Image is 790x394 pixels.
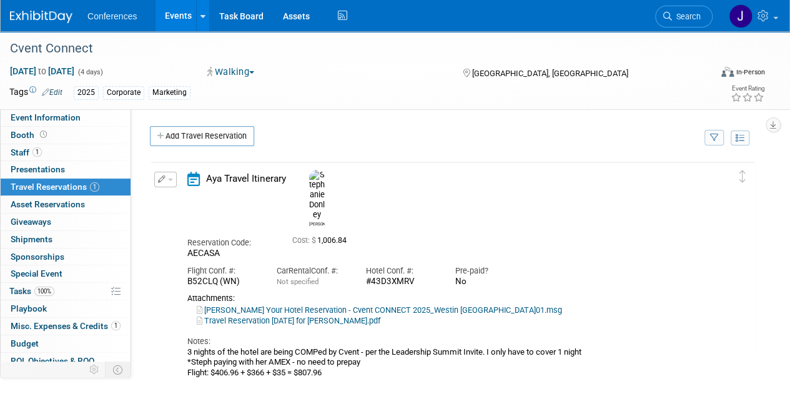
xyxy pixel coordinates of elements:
a: Staff1 [1,144,131,161]
span: Presentations [11,164,65,174]
div: Reservation Code: [187,237,274,249]
span: No [455,277,467,286]
div: Flight Conf. #: [187,265,258,277]
span: [GEOGRAPHIC_DATA], [GEOGRAPHIC_DATA] [472,69,628,78]
a: Shipments [1,231,131,248]
span: Aya Travel Itinerary [206,173,286,184]
div: Car Conf. #: [277,265,347,277]
a: [PERSON_NAME] Your Hotel Reservation - Cvent CONNECT 2025_Westin [GEOGRAPHIC_DATA]01.msg [197,305,562,315]
div: Event Rating [731,86,764,92]
i: Filter by Traveler [710,134,719,142]
div: Corporate [103,86,144,99]
span: Special Event [11,268,62,278]
span: Sponsorships [11,252,64,262]
span: to [36,66,48,76]
span: Rental [289,266,311,275]
td: Tags [9,86,62,100]
span: Misc. Expenses & Credits [11,321,121,331]
img: Stephanie Donley [309,170,325,220]
span: Travel Reservations [11,182,99,192]
a: Booth [1,127,131,144]
div: #43D3XMRV [366,277,437,287]
span: Booth not reserved yet [37,130,49,139]
span: 1 [111,321,121,330]
div: Cvent Connect [6,37,701,60]
a: Add Travel Reservation [150,126,254,146]
div: 2025 [74,86,99,99]
a: Special Event [1,265,131,282]
div: Hotel Conf. #: [366,265,437,277]
span: 1 [90,182,99,192]
a: Presentations [1,161,131,178]
div: B52CLQ (WN) [187,277,258,287]
div: Notes: [187,336,704,347]
i: Aya Travel Itinerary [187,172,200,186]
span: Tasks [9,286,54,296]
a: Giveaways [1,214,131,230]
span: Budget [11,338,39,348]
div: Event Format [654,65,765,84]
div: Stephanie Donley [306,170,328,227]
span: Not specified [277,277,318,286]
a: Sponsorships [1,249,131,265]
button: Walking [203,66,259,79]
span: Cost: $ [292,236,317,245]
div: Marketing [149,86,190,99]
span: 1,006.84 [292,236,352,245]
span: AECASA [187,248,220,258]
i: Click and drag to move item [739,170,746,183]
a: Travel Reservation [DATE] for [PERSON_NAME].pdf [197,316,380,325]
span: Giveaways [11,217,51,227]
div: In-Person [736,67,765,77]
span: 1 [32,147,42,157]
span: Asset Reservations [11,199,85,209]
a: Event Information [1,109,131,126]
img: Format-Inperson.png [721,67,734,77]
a: Asset Reservations [1,196,131,213]
span: Conferences [87,11,137,21]
span: (4 days) [77,68,103,76]
div: Stephanie Donley [309,220,325,227]
a: Misc. Expenses & Credits1 [1,318,131,335]
span: Staff [11,147,42,157]
a: Tasks100% [1,283,131,300]
div: 3 nights of the hotel are being COMPed by Cvent - per the Leadership Summit Invite. I only have t... [187,347,704,378]
td: Toggle Event Tabs [106,362,131,378]
span: Event Information [11,112,81,122]
img: Jenny Clavero [729,4,753,28]
img: ExhibitDay [10,11,72,23]
a: Search [655,6,713,27]
div: Attachments: [187,293,704,303]
span: ROI, Objectives & ROO [11,356,94,366]
span: Shipments [11,234,52,244]
span: [DATE] [DATE] [9,66,75,77]
a: ROI, Objectives & ROO [1,353,131,370]
span: Playbook [11,303,47,313]
a: Edit [42,88,62,97]
a: Travel Reservations1 [1,179,131,195]
span: Booth [11,130,49,140]
a: Budget [1,335,131,352]
div: Pre-paid? [455,265,526,277]
span: Search [672,12,701,21]
span: 100% [34,287,54,296]
td: Personalize Event Tab Strip [84,362,106,378]
a: Playbook [1,300,131,317]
